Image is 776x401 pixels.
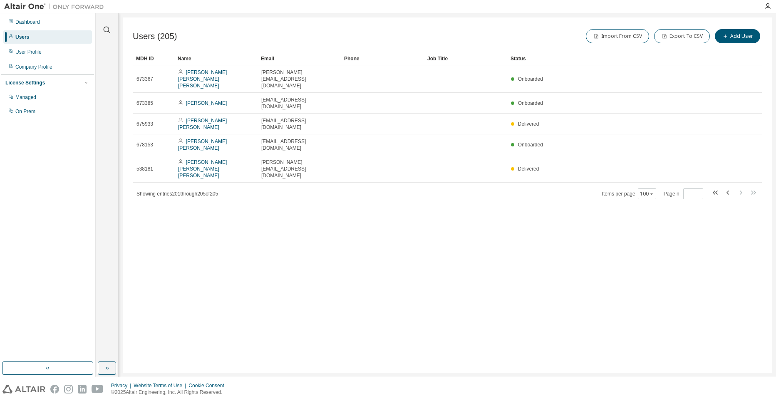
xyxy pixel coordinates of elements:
div: Email [261,52,337,65]
button: Export To CSV [654,29,710,43]
img: youtube.svg [92,385,104,394]
button: Add User [715,29,760,43]
span: Users (205) [133,32,177,41]
div: Managed [15,94,36,101]
span: [EMAIL_ADDRESS][DOMAIN_NAME] [261,138,337,151]
img: Altair One [4,2,108,11]
div: Privacy [111,382,134,389]
span: [PERSON_NAME][EMAIL_ADDRESS][DOMAIN_NAME] [261,159,337,179]
p: © 2025 Altair Engineering, Inc. All Rights Reserved. [111,389,229,396]
span: Onboarded [518,100,543,106]
img: altair_logo.svg [2,385,45,394]
img: linkedin.svg [78,385,87,394]
div: MDH ID [136,52,171,65]
button: 100 [640,191,654,197]
div: Name [178,52,254,65]
div: Cookie Consent [188,382,229,389]
div: User Profile [15,49,42,55]
div: Status [511,52,719,65]
a: [PERSON_NAME] [PERSON_NAME] [PERSON_NAME] [178,159,227,178]
a: [PERSON_NAME] [PERSON_NAME] [PERSON_NAME] [178,69,227,89]
button: Import From CSV [586,29,649,43]
span: 673385 [136,100,153,106]
span: Items per page [602,188,656,199]
div: Company Profile [15,64,52,70]
span: Delivered [518,121,539,127]
div: License Settings [5,79,45,86]
span: Page n. [664,188,703,199]
a: [PERSON_NAME] [PERSON_NAME] [178,118,227,130]
span: Delivered [518,166,539,172]
div: Job Title [427,52,504,65]
div: On Prem [15,108,35,115]
a: [PERSON_NAME] [PERSON_NAME] [178,139,227,151]
div: Users [15,34,29,40]
img: instagram.svg [64,385,73,394]
a: [PERSON_NAME] [186,100,227,106]
span: Onboarded [518,142,543,148]
span: [EMAIL_ADDRESS][DOMAIN_NAME] [261,117,337,131]
span: 678153 [136,141,153,148]
img: facebook.svg [50,385,59,394]
div: Website Terms of Use [134,382,188,389]
span: [EMAIL_ADDRESS][DOMAIN_NAME] [261,97,337,110]
div: Dashboard [15,19,40,25]
span: 675933 [136,121,153,127]
span: [PERSON_NAME][EMAIL_ADDRESS][DOMAIN_NAME] [261,69,337,89]
span: Showing entries 201 through 205 of 205 [136,191,218,197]
div: Phone [344,52,421,65]
span: 538181 [136,166,153,172]
span: Onboarded [518,76,543,82]
span: 673367 [136,76,153,82]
